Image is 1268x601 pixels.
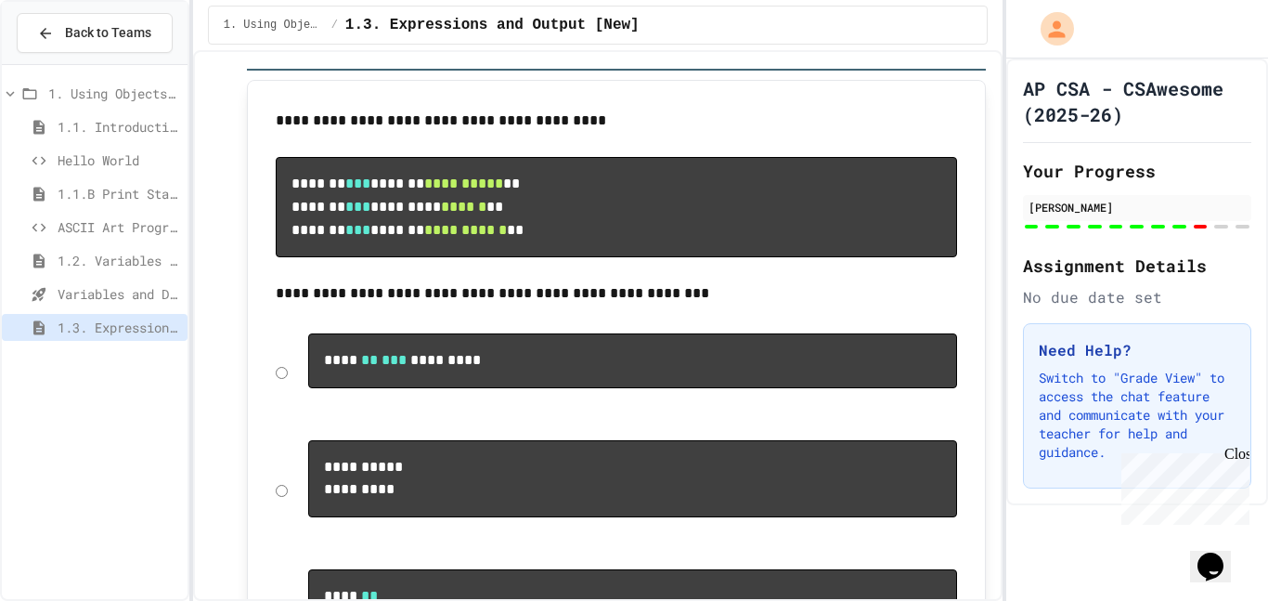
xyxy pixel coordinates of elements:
h1: AP CSA - CSAwesome (2025-26) [1023,75,1251,127]
div: My Account [1021,7,1079,50]
span: 1.1.B Print Statements [58,184,180,203]
iframe: chat widget [1190,527,1249,582]
span: 1.1. Introduction to Algorithms, Programming, and Compilers [58,117,180,137]
span: 1. Using Objects and Methods [224,18,324,33]
span: 1.3. Expressions and Output [New] [345,14,640,36]
h2: Assignment Details [1023,253,1251,279]
span: 1. Using Objects and Methods [48,84,180,103]
iframe: chat widget [1114,446,1249,525]
div: [PERSON_NAME] [1029,199,1246,216]
span: ASCII Art Program [58,217,180,237]
button: Back to Teams [17,13,173,53]
div: No due date set [1023,286,1251,308]
span: Back to Teams [65,23,151,43]
span: / [331,18,338,33]
span: Hello World [58,150,180,170]
p: Switch to "Grade View" to access the chat feature and communicate with your teacher for help and ... [1039,369,1236,462]
span: Variables and Data Types - Quiz [58,284,180,304]
div: Chat with us now!Close [7,7,128,118]
h2: Your Progress [1023,158,1251,184]
span: 1.3. Expressions and Output [New] [58,318,180,337]
h3: Need Help? [1039,339,1236,361]
span: 1.2. Variables and Data Types [58,251,180,270]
